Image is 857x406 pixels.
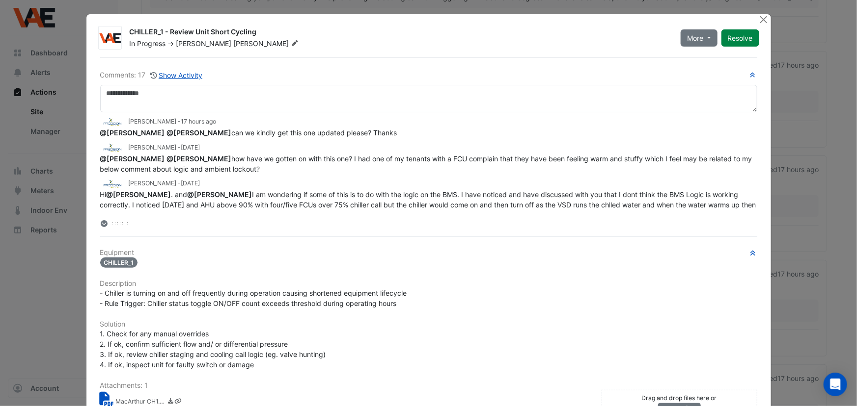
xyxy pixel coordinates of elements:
[188,190,252,199] span: backfield@vaegroup.com.au [VAE Group]
[687,33,703,43] span: More
[100,289,407,307] span: - Chiller is turning on and off frequently during operation causing shortened equipment lifecycle...
[100,320,757,329] h6: Solution
[176,39,232,48] span: [PERSON_NAME]
[100,257,138,268] span: CHILLER_1
[100,279,757,288] h6: Description
[181,118,217,125] span: 2025-10-07 14:11:27
[129,179,200,188] small: [PERSON_NAME] -
[100,190,758,229] span: Hi . and I am wondering if some of this is to do with the logic on the BMS. I have noticed and ha...
[100,381,757,390] h6: Attachments: 1
[100,117,125,127] img: Precision Group
[107,190,171,199] span: ccoyle@vaegroup.com.au [VAE Group]
[130,39,166,48] span: In Progress
[129,143,200,152] small: [PERSON_NAME] -
[759,14,769,25] button: Close
[100,330,326,369] span: 1. Check for any manual overrides 2. If ok, confirm sufficient flow and/ or differential pressure...
[130,27,669,39] div: CHILLER_1 - Review Unit Short Cycling
[721,29,759,47] button: Resolve
[167,154,232,163] span: ccoyle@vaegroup.com.au [VAE Group]
[99,33,121,43] img: VAE Group
[181,179,200,187] span: 2025-08-21 17:14:54
[100,128,397,137] span: can we kindly get this one updated please? Thanks
[181,144,200,151] span: 2025-08-26 15:05:29
[150,70,203,81] button: Show Activity
[100,249,757,257] h6: Equipment
[824,373,847,396] div: Open Intercom Messenger
[168,39,174,48] span: ->
[100,220,109,227] fa-layers: More
[681,29,718,47] button: More
[129,117,217,126] small: [PERSON_NAME] -
[234,39,301,49] span: [PERSON_NAME]
[167,128,232,137] span: backfield@vaegroup.com.au [VAE Group]
[642,394,717,402] small: Drag and drop files here or
[100,128,165,137] span: ccoyle@vaegroup.com.au [VAE Group]
[100,178,125,189] img: Precision Group
[100,154,754,173] span: how have we gotten on with this one? I had one of my tenants with a FCU complain that they have b...
[100,70,203,81] div: Comments: 17
[100,142,125,153] img: Precision Group
[100,154,165,163] span: backfield@vaegroup.com.au [VAE Group]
